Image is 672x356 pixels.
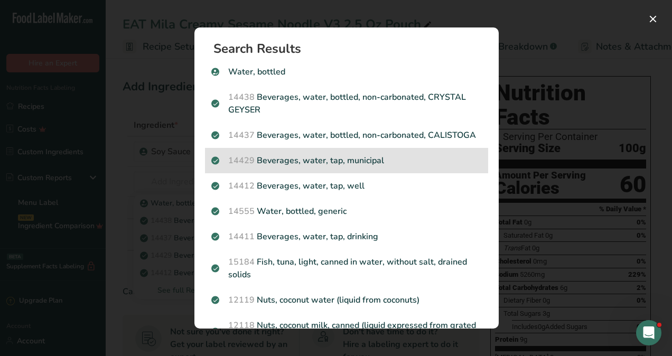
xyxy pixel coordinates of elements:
span: 14555 [228,205,255,217]
p: Beverages, water, tap, well [211,180,482,192]
span: 14437 [228,129,255,141]
p: Nuts, coconut milk, canned (liquid expressed from grated meat and water) [211,319,482,344]
p: Nuts, coconut water (liquid from coconuts) [211,294,482,306]
p: Beverages, water, bottled, non-carbonated, CALISTOGA [211,129,482,142]
span: 12118 [228,320,255,331]
p: Water, bottled, generic [211,205,482,218]
p: Beverages, water, tap, municipal [211,154,482,167]
span: 14411 [228,231,255,242]
iframe: Intercom live chat [636,320,661,345]
p: Water, bottled [211,65,482,78]
span: 14438 [228,91,255,103]
p: Beverages, water, bottled, non-carbonated, CRYSTAL GEYSER [211,91,482,116]
p: Fish, tuna, light, canned in water, without salt, drained solids [211,256,482,281]
p: Beverages, water, tap, drinking [211,230,482,243]
span: 12119 [228,294,255,306]
span: 14412 [228,180,255,192]
span: 15184 [228,256,255,268]
h1: Search Results [213,42,488,55]
span: 14429 [228,155,255,166]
